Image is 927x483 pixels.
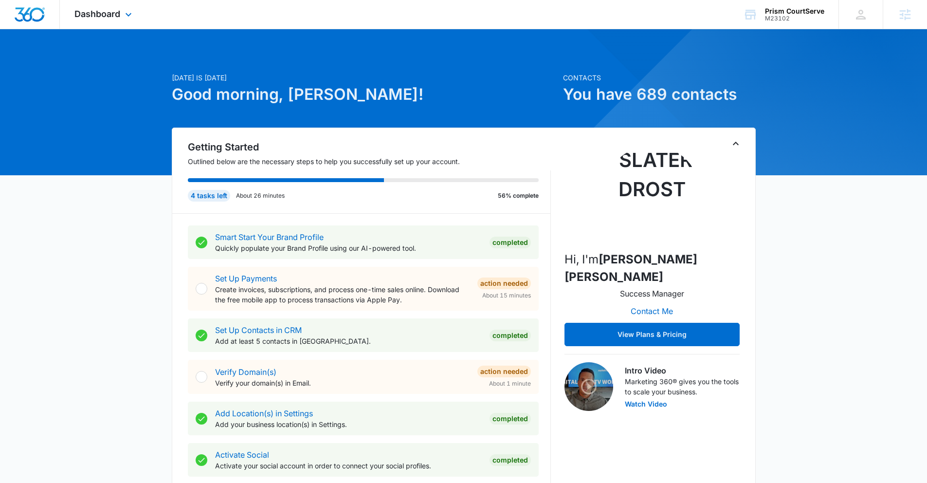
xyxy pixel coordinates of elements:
div: Completed [490,330,531,341]
h1: Good morning, [PERSON_NAME]! [172,83,557,106]
a: Verify Domain(s) [215,367,276,377]
a: Set Up Contacts in CRM [215,325,302,335]
p: Marketing 360® gives you the tools to scale your business. [625,376,740,397]
p: About 26 minutes [236,191,285,200]
div: Completed [490,413,531,425]
div: 4 tasks left [188,190,230,202]
h1: You have 689 contacts [563,83,756,106]
div: Action Needed [477,278,531,289]
div: Completed [490,237,531,248]
span: About 1 minute [489,379,531,388]
p: Contacts [563,73,756,83]
h2: Getting Started [188,140,551,154]
div: account id [765,15,824,22]
p: Add your business location(s) in Settings. [215,419,482,429]
button: Contact Me [621,299,683,323]
button: Watch Video [625,401,667,408]
img: Slater Drost [603,146,701,243]
p: 56% complete [498,191,539,200]
button: Toggle Collapse [730,138,742,149]
div: Completed [490,454,531,466]
a: Activate Social [215,450,269,460]
p: [DATE] is [DATE] [172,73,557,83]
p: Hi, I'm [564,251,740,286]
p: Quickly populate your Brand Profile using our AI-powered tool. [215,243,482,253]
img: Intro Video [564,362,613,411]
button: View Plans & Pricing [564,323,740,346]
p: Activate your social account in order to connect your social profiles. [215,461,482,471]
p: Add at least 5 contacts in [GEOGRAPHIC_DATA]. [215,336,482,346]
span: About 15 minutes [482,291,531,300]
a: Smart Start Your Brand Profile [215,232,324,242]
p: Create invoices, subscriptions, and process one-time sales online. Download the free mobile app t... [215,284,470,305]
div: Action Needed [477,366,531,377]
strong: [PERSON_NAME] [PERSON_NAME] [564,252,697,284]
h3: Intro Video [625,365,740,376]
span: Dashboard [74,9,120,19]
a: Add Location(s) in Settings [215,409,313,418]
a: Set Up Payments [215,274,277,283]
p: Verify your domain(s) in Email. [215,378,470,388]
div: account name [765,7,824,15]
p: Outlined below are the necessary steps to help you successfully set up your account. [188,156,551,167]
p: Success Manager [620,288,684,299]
